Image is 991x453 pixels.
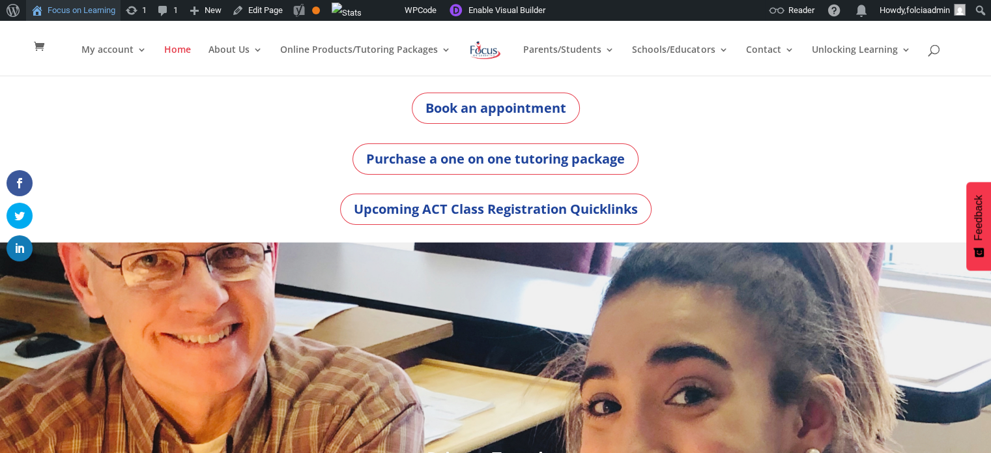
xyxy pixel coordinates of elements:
[906,5,950,15] span: folciaadmin
[312,7,320,14] div: OK
[352,143,639,175] a: Purchase a one on one tutoring package
[412,93,580,124] a: Book an appointment
[340,194,652,225] a: Upcoming ACT Class Registration Quicklinks
[973,195,984,241] span: Feedback
[468,38,502,62] img: Focus on Learning
[745,45,794,76] a: Contact
[164,45,191,76] a: Home
[523,45,614,76] a: Parents/Students
[632,45,728,76] a: Schools/Educators
[280,45,451,76] a: Online Products/Tutoring Packages
[81,45,147,76] a: My account
[811,45,910,76] a: Unlocking Learning
[208,45,263,76] a: About Us
[966,182,991,270] button: Feedback - Show survey
[332,3,362,23] img: Views over 48 hours. Click for more Jetpack Stats.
